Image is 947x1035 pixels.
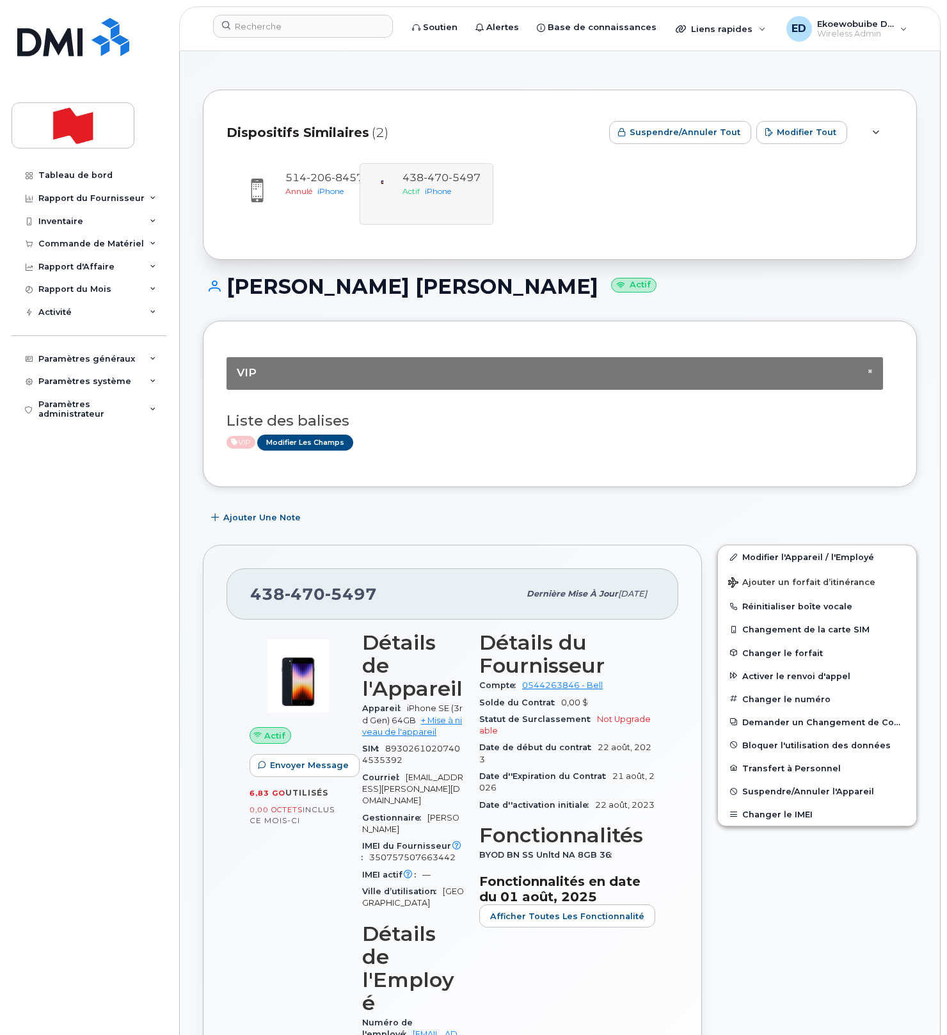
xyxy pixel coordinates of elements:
button: Transfert à Personnel [718,757,916,780]
span: Ajouter une Note [223,511,301,524]
span: Actif [264,730,285,742]
span: Solde du Contrat [479,698,561,707]
a: Modifier l'Appareil / l'Employé [718,545,916,568]
a: 0544263846 - Bell [522,680,603,690]
h3: Liste des balises [227,413,893,429]
span: — [422,870,431,879]
span: 22 août, 2023 [595,800,655,810]
span: Statut de Surclassement [479,714,597,724]
h3: Détails du Fournisseur [479,631,655,677]
span: Suspendre/Annuler tout [630,126,740,138]
a: + Mise à niveau de l'appareil [362,716,462,737]
button: Ajouter un forfait d’itinérance [718,568,916,595]
span: IMEI actif [362,870,422,879]
span: Gestionnaire [362,813,427,822]
span: Modifier tout [777,126,836,138]
span: Suspendre/Annuler l'Appareil [742,787,874,796]
span: Annulé [285,186,312,196]
span: 89302610207404535392 [362,744,460,765]
a: 5142068457AnnuléiPhone [234,171,352,217]
span: 0,00 $ [561,698,588,707]
span: Compte [479,680,522,690]
span: iPhone SE (3rd Gen) 64GB [362,703,463,725]
button: Ajouter une Note [203,506,312,529]
span: Appareil [362,703,407,713]
span: Date de début du contrat [479,742,598,752]
button: Réinitialiser boîte vocale [718,595,916,618]
span: BYOD BN SS Unltd NA 8GB 36 [479,850,618,860]
h3: Fonctionnalités [479,824,655,847]
span: IMEI du Fournisseur [362,841,464,862]
span: 438 [250,584,377,604]
span: Date d''Expiration du Contrat [479,771,612,781]
span: 350757507663442 [369,853,456,862]
span: 8457 [331,172,363,184]
button: Changer le numéro [718,687,916,710]
button: Modifier tout [756,121,847,144]
button: Demander un Changement de Compte [718,710,916,734]
span: iPhone [317,186,344,196]
button: Bloquer l'utilisation des données [718,734,916,757]
button: Activer le renvoi d'appel [718,664,916,687]
h1: [PERSON_NAME] [PERSON_NAME] [203,275,917,298]
span: [EMAIL_ADDRESS][PERSON_NAME][DOMAIN_NAME] [362,773,463,806]
button: Changement de la carte SIM [718,618,916,641]
span: VIP [237,366,257,379]
h3: Détails de l'Appareil [362,631,464,700]
span: Ville d’utilisation [362,887,443,896]
h3: Fonctionnalités en date du 01 août, 2025 [479,874,655,904]
span: utilisés [285,788,328,798]
h3: Détails de l'Employé [362,922,464,1015]
span: Courriel [362,773,406,782]
span: Changer le forfait [742,648,823,657]
span: Activer le renvoi d'appel [742,671,850,680]
span: 0,00 Octets [250,805,303,814]
span: 514 [285,172,363,184]
button: Close [868,367,873,376]
button: Suspendre/Annuler tout [609,121,751,144]
span: 206 [306,172,331,184]
button: Afficher Toutes les Fonctionnalité [479,904,655,927]
span: Dispositifs Similaires [227,124,369,142]
span: (2) [372,124,388,142]
img: image20231002-3703462-1angbar.jpeg [260,638,337,714]
span: 22 août, 2023 [479,742,651,764]
span: SIM [362,744,385,753]
a: Modifier les Champs [257,435,353,451]
span: Envoyer Message [270,759,349,771]
span: Ajouter un forfait d’itinérance [728,577,875,590]
button: Changer le IMEI [718,803,916,826]
span: Afficher Toutes les Fonctionnalité [490,910,644,922]
button: Changer le forfait [718,641,916,664]
span: 470 [285,584,325,604]
button: Envoyer Message [250,754,360,777]
span: [PERSON_NAME] [362,813,459,834]
small: Actif [611,278,657,293]
span: Dernière mise à jour [527,589,618,598]
span: 5497 [325,584,377,604]
span: Active [227,436,255,449]
span: Date d''activation initiale [479,800,595,810]
span: [DATE] [618,589,647,598]
span: × [868,366,873,376]
button: Suspendre/Annuler l'Appareil [718,780,916,803]
span: 6,83 Go [250,789,285,798]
